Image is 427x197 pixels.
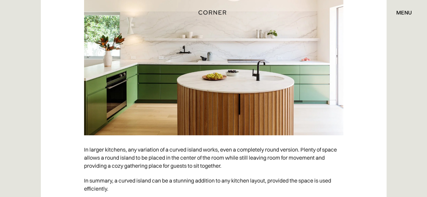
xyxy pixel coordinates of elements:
[84,142,343,173] p: In larger kitchens, any variation of a curved island works, even a completely round version. Plen...
[84,173,343,196] p: In summary, a curved island can be a stunning addition to any kitchen layout, provided the space ...
[396,10,412,15] div: menu
[199,8,229,17] a: home
[390,7,412,18] div: menu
